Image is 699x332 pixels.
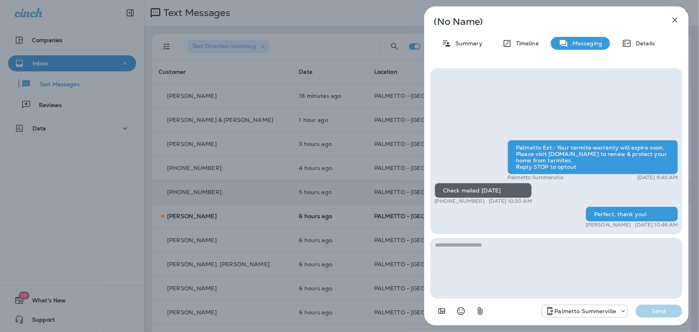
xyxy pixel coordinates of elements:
[435,183,532,198] div: Check mailed [DATE]
[568,40,602,47] p: Messaging
[451,40,482,47] p: Summary
[586,222,631,228] p: [PERSON_NAME]
[635,222,678,228] p: [DATE] 10:46 AM
[434,18,653,25] p: (No Name)
[555,308,616,314] p: Palmetto Summerville
[542,306,628,316] div: +1 (843) 594-2691
[632,40,655,47] p: Details
[586,206,678,222] div: Perfect, thank you!
[512,40,539,47] p: Timeline
[637,174,678,181] p: [DATE] 9:40 AM
[453,303,469,319] button: Select an emoji
[489,198,532,204] p: [DATE] 10:30 AM
[508,174,564,181] p: Palmetto Summerville
[434,303,450,319] button: Add in a premade template
[435,198,485,204] p: [PHONE_NUMBER]
[508,140,678,174] div: Palmetto Ext.: Your termite warranty will expire soon. Please visit [DOMAIN_NAME] to renew & prot...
